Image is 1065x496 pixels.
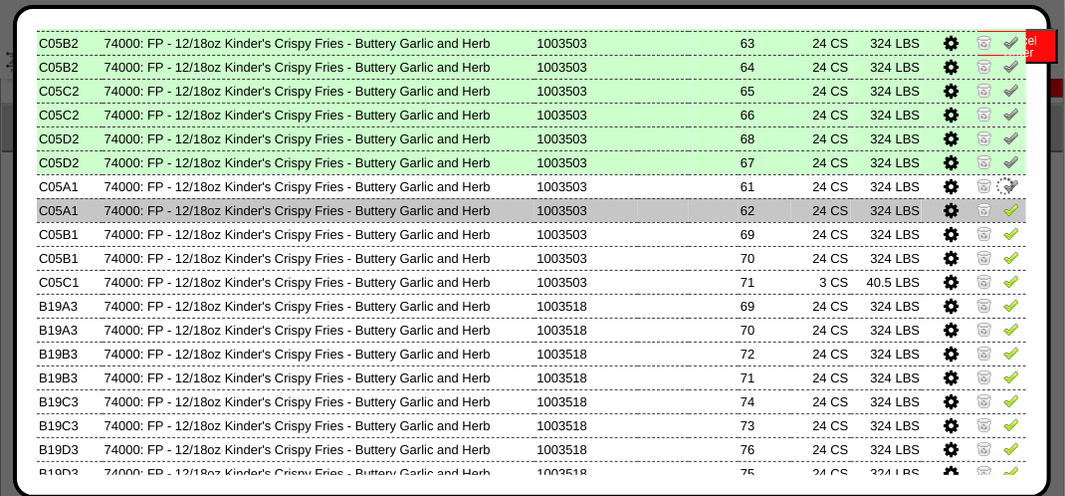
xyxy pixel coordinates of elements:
td: 1003518 [534,294,638,318]
td: 324 LBS [851,31,923,55]
td: 74 [739,389,791,413]
img: Verify Pick [1003,416,1019,432]
td: 1003503 [534,222,638,246]
td: 324 LBS [851,174,923,198]
img: Zero Item and Verify [976,106,992,122]
td: 74000: FP - 12/18oz Kinder's Crispy Fries - Buttery Garlic and Herb [103,55,535,79]
img: Verify Pick [1003,273,1019,289]
img: Zero Item and Verify [976,392,992,408]
td: 24 CS [791,174,851,198]
td: 74000: FP - 12/18oz Kinder's Crispy Fries - Buttery Garlic and Herb [103,79,535,103]
img: Un-Verify Pick [1003,58,1019,74]
img: Verify Pick [1003,369,1019,384]
td: 71 [739,270,791,294]
td: 72 [739,342,791,366]
img: Un-Verify Pick [1003,129,1019,145]
td: 24 CS [791,55,851,79]
td: 324 LBS [851,318,923,342]
td: 74000: FP - 12/18oz Kinder's Crispy Fries - Buttery Garlic and Herb [103,389,535,413]
td: 1003503 [534,270,638,294]
td: 1003503 [534,174,638,198]
img: Verify Pick [1003,225,1019,241]
td: 66 [739,103,791,126]
img: Zero Item and Verify [976,225,992,241]
img: Zero Item and Verify [976,369,992,384]
td: 1003503 [534,198,638,222]
td: 324 LBS [851,150,923,174]
td: 24 CS [791,198,851,222]
td: C05D2 [37,150,103,174]
td: 63 [739,31,791,55]
td: B19A3 [37,294,103,318]
td: 24 CS [791,126,851,150]
img: Un-Verify Pick [1003,82,1019,98]
td: 71 [739,366,791,389]
td: 1003518 [534,318,638,342]
td: B19B3 [37,342,103,366]
td: 68 [739,126,791,150]
img: Verify Pick [1003,321,1019,337]
td: C05B2 [37,31,103,55]
img: Verify Pick [1003,249,1019,265]
td: 70 [739,318,791,342]
td: 324 LBS [851,103,923,126]
td: 324 LBS [851,461,923,485]
td: 24 CS [791,366,851,389]
td: 74000: FP - 12/18oz Kinder's Crispy Fries - Buttery Garlic and Herb [103,342,535,366]
img: Zero Item and Verify [976,34,992,50]
td: 324 LBS [851,198,923,222]
td: 24 CS [791,318,851,342]
td: B19A3 [37,318,103,342]
td: 24 CS [791,246,851,270]
td: B19C3 [37,389,103,413]
img: Verify Pick [1003,392,1019,408]
img: Un-Verify Pick [1003,106,1019,122]
td: 3 CS [791,270,851,294]
td: 67 [739,150,791,174]
img: Zero Item and Verify [976,273,992,289]
td: 324 LBS [851,413,923,437]
img: Verify Pick [1003,440,1019,456]
img: Zero Item and Verify [976,464,992,480]
td: 24 CS [791,222,851,246]
td: 1003518 [534,437,638,461]
td: 1003518 [534,366,638,389]
td: 24 CS [791,150,851,174]
td: C05C2 [37,103,103,126]
img: Zero Item and Verify [976,345,992,361]
td: 1003518 [534,413,638,437]
td: 65 [739,79,791,103]
td: 24 CS [791,437,851,461]
td: 64 [739,55,791,79]
td: B19B3 [37,366,103,389]
td: 74000: FP - 12/18oz Kinder's Crispy Fries - Buttery Garlic and Herb [103,150,535,174]
td: 24 CS [791,31,851,55]
td: 70 [739,246,791,270]
td: 74000: FP - 12/18oz Kinder's Crispy Fries - Buttery Garlic and Herb [103,31,535,55]
td: 40.5 LBS [851,270,923,294]
img: Zero Item and Verify [976,82,992,98]
img: Un-Verify Pick [1003,153,1019,169]
td: 69 [739,222,791,246]
td: 74000: FP - 12/18oz Kinder's Crispy Fries - Buttery Garlic and Herb [103,246,535,270]
td: C05B2 [37,55,103,79]
td: C05D2 [37,126,103,150]
td: C05A1 [37,174,103,198]
td: 74000: FP - 12/18oz Kinder's Crispy Fries - Buttery Garlic and Herb [103,366,535,389]
td: 324 LBS [851,437,923,461]
td: C05B1 [37,246,103,270]
td: 324 LBS [851,79,923,103]
img: Zero Item and Verify [976,201,992,217]
td: 1003518 [534,342,638,366]
td: 1003503 [534,31,638,55]
td: 74000: FP - 12/18oz Kinder's Crispy Fries - Buttery Garlic and Herb [103,437,535,461]
td: 324 LBS [851,246,923,270]
td: 1003503 [534,246,638,270]
td: 24 CS [791,461,851,485]
td: 74000: FP - 12/18oz Kinder's Crispy Fries - Buttery Garlic and Herb [103,270,535,294]
td: 24 CS [791,342,851,366]
td: 74000: FP - 12/18oz Kinder's Crispy Fries - Buttery Garlic and Herb [103,222,535,246]
img: Verify Pick [1003,201,1019,217]
img: Verify Pick [1003,464,1019,480]
img: Zero Item and Verify [976,153,992,169]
